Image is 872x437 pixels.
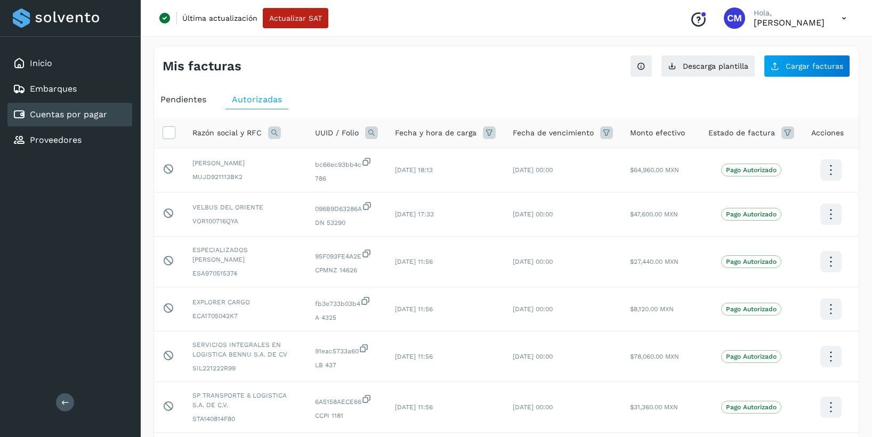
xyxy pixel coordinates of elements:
[726,166,777,174] p: Pago Autorizado
[315,394,378,407] span: 6A5158AECE66
[7,52,132,75] div: Inicio
[395,211,434,218] span: [DATE] 17:33
[513,353,553,360] span: [DATE] 00:00
[315,218,378,228] span: DN 53290
[395,353,433,360] span: [DATE] 11:56
[726,211,777,218] p: Pago Autorizado
[395,403,433,411] span: [DATE] 11:56
[192,269,298,278] span: ESA970515374
[192,311,298,321] span: ECA1705042K7
[192,363,298,373] span: SIL221222R99
[315,127,359,139] span: UUID / Folio
[513,403,553,411] span: [DATE] 00:00
[513,258,553,265] span: [DATE] 00:00
[513,305,553,313] span: [DATE] 00:00
[395,258,433,265] span: [DATE] 11:56
[192,158,298,168] span: [PERSON_NAME]
[683,62,748,70] span: Descarga plantilla
[513,166,553,174] span: [DATE] 00:00
[754,9,825,18] p: Hola,
[513,211,553,218] span: [DATE] 00:00
[315,360,378,370] span: LB 437
[30,58,52,68] a: Inicio
[315,157,378,169] span: bc66ec93bb4c
[395,305,433,313] span: [DATE] 11:56
[630,353,679,360] span: $78,060.00 MXN
[764,55,850,77] button: Cargar facturas
[192,414,298,424] span: STA140814F80
[315,248,378,261] span: 95F093FE4A2E
[395,127,477,139] span: Fecha y hora de carga
[395,166,433,174] span: [DATE] 18:13
[630,305,674,313] span: $8,120.00 MXN
[7,77,132,101] div: Embarques
[30,109,107,119] a: Cuentas por pagar
[7,128,132,152] div: Proveedores
[7,103,132,126] div: Cuentas por pagar
[192,216,298,226] span: VOR100716QYA
[192,127,262,139] span: Razón social y RFC
[630,166,679,174] span: $64,960.00 MXN
[315,411,378,420] span: CCPI 1181
[630,127,685,139] span: Monto efectivo
[726,305,777,313] p: Pago Autorizado
[315,313,378,322] span: A 4325
[630,211,678,218] span: $47,600.00 MXN
[192,297,298,307] span: EXPLORER CARGO
[315,265,378,275] span: CPMNZ 14626
[513,127,594,139] span: Fecha de vencimiento
[192,391,298,410] span: SP TRANSPORTE & LOGISTICA S.A. DE C.V.
[315,201,378,214] span: 096B9D63286A
[269,14,322,22] span: Actualizar SAT
[192,203,298,212] span: VELBUS DEL ORIENTE
[786,62,843,70] span: Cargar facturas
[263,8,328,28] button: Actualizar SAT
[30,135,82,145] a: Proveedores
[726,353,777,360] p: Pago Autorizado
[192,340,298,359] span: SERVICIOS INTEGRALES EN LOGISTICA BENNU S.A. DE CV
[192,245,298,264] span: ESPECIALIZADOS [PERSON_NAME]
[182,13,257,23] p: Última actualización
[754,18,825,28] p: Cynthia Mendoza
[726,258,777,265] p: Pago Autorizado
[661,55,755,77] button: Descarga plantilla
[315,296,378,309] span: fb3e733b03b4
[160,94,206,104] span: Pendientes
[30,84,77,94] a: Embarques
[630,403,678,411] span: $31,360.00 MXN
[811,127,844,139] span: Acciones
[315,343,378,356] span: 91eac5733a60
[726,403,777,411] p: Pago Autorizado
[708,127,775,139] span: Estado de factura
[163,59,241,74] h4: Mis facturas
[192,172,298,182] span: MUJD921113BK2
[315,174,378,183] span: 786
[630,258,679,265] span: $27,440.00 MXN
[232,94,282,104] span: Autorizadas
